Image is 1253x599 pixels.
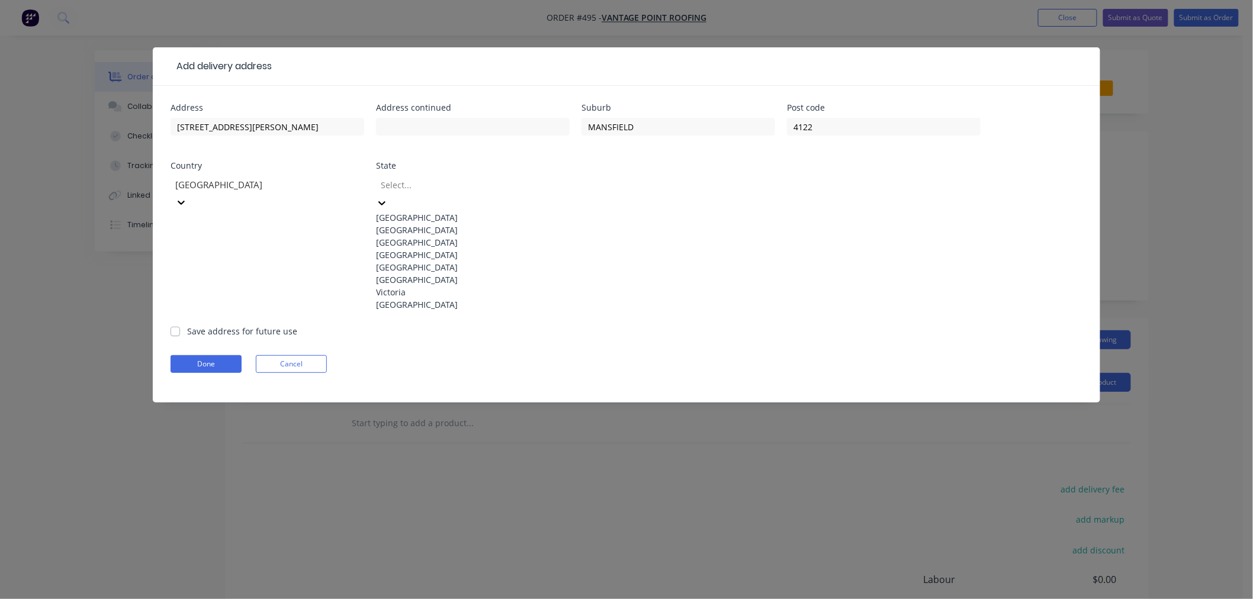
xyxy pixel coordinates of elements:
div: Suburb [581,104,775,112]
div: [GEOGRAPHIC_DATA] [376,211,570,224]
div: State [376,162,570,170]
div: [GEOGRAPHIC_DATA] [376,249,570,261]
div: [GEOGRAPHIC_DATA] [376,273,570,286]
div: [GEOGRAPHIC_DATA] [376,298,570,311]
div: [GEOGRAPHIC_DATA] [376,236,570,249]
div: Country [171,162,364,170]
button: Cancel [256,355,327,373]
div: Post code [787,104,981,112]
div: [GEOGRAPHIC_DATA] [376,261,570,273]
div: Address continued [376,104,570,112]
label: Save address for future use [187,325,297,337]
button: Done [171,355,242,373]
div: Victoria [376,286,570,298]
div: Add delivery address [171,59,272,73]
div: [GEOGRAPHIC_DATA] [376,224,570,236]
div: Address [171,104,364,112]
